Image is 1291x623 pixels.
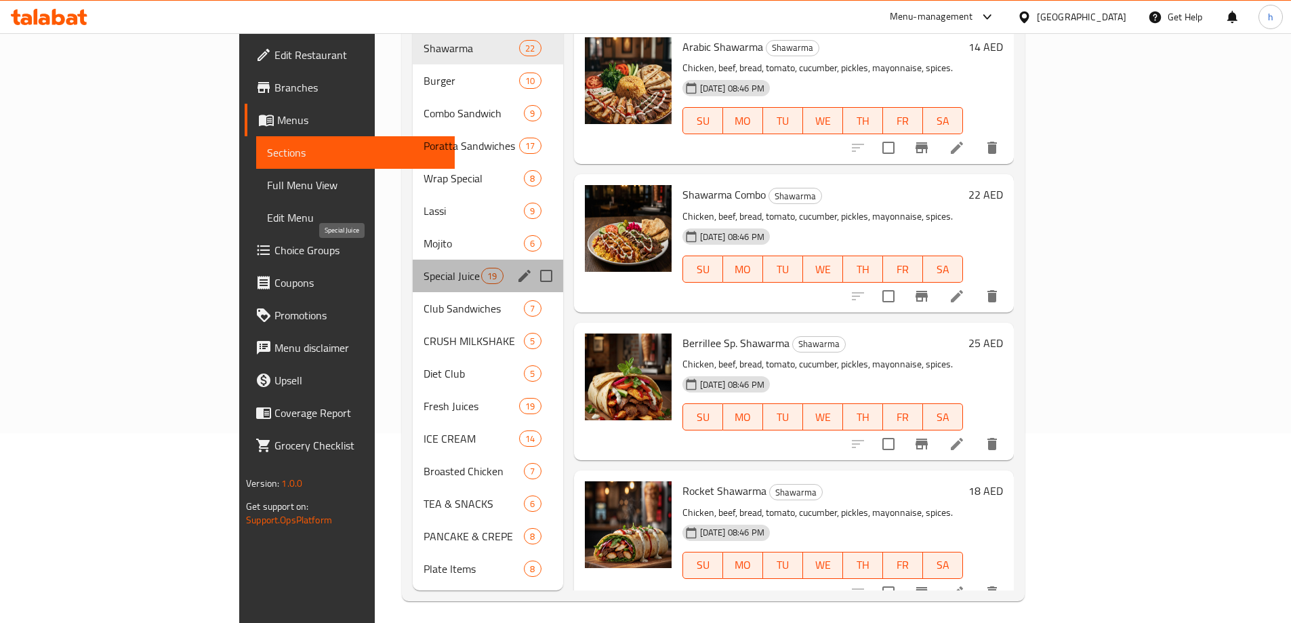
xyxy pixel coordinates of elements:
[843,403,883,430] button: TH
[424,268,481,284] span: Special Juice
[481,268,503,284] div: items
[413,97,563,129] div: Combo Sandwich9
[928,555,958,575] span: SA
[585,334,672,420] img: Berrillee Sp. Shawarma
[424,40,519,56] span: Shawarma
[424,105,525,121] div: Combo Sandwich
[695,230,770,243] span: [DATE] 08:46 PM
[682,107,723,134] button: SU
[848,407,878,427] span: TH
[246,498,308,515] span: Get support on:
[976,280,1008,313] button: delete
[524,333,541,349] div: items
[245,234,455,266] a: Choice Groups
[525,302,540,315] span: 7
[682,208,963,225] p: Chicken, beef, bread, tomato, cucumber, pickles, mayonnaise, spices.
[808,555,838,575] span: WE
[520,140,540,153] span: 17
[424,463,525,479] div: Broasted Chicken
[424,235,525,252] span: Mojito
[874,578,903,607] span: Select to update
[424,365,525,382] div: Diet Club
[763,107,803,134] button: TU
[424,333,525,349] span: CRUSH MILKSHAKE
[274,307,444,323] span: Promotions
[524,463,541,479] div: items
[803,256,843,283] button: WE
[803,552,843,579] button: WE
[424,398,519,414] div: Fresh Juices
[874,134,903,162] span: Select to update
[520,433,540,445] span: 14
[245,104,455,136] a: Menus
[413,422,563,455] div: ICE CREAM14
[682,356,963,373] p: Chicken, beef, bread, tomato, cucumber, pickles, mayonnaise, spices.
[723,256,763,283] button: MO
[803,107,843,134] button: WE
[682,333,790,353] span: Berrillee Sp. Shawarma
[274,47,444,63] span: Edit Restaurant
[246,475,279,492] span: Version:
[514,266,535,286] button: edit
[883,256,923,283] button: FR
[246,511,332,529] a: Support.OpsPlatform
[689,407,718,427] span: SU
[890,9,973,25] div: Menu-management
[274,405,444,421] span: Coverage Report
[424,170,525,186] span: Wrap Special
[723,403,763,430] button: MO
[770,485,822,500] span: Shawarma
[413,227,563,260] div: Mojito6
[267,144,444,161] span: Sections
[267,209,444,226] span: Edit Menu
[808,111,838,131] span: WE
[905,428,938,460] button: Branch-specific-item
[682,403,723,430] button: SU
[682,184,766,205] span: Shawarma Combo
[424,203,525,219] div: Lassi
[424,528,525,544] span: PANCAKE & CREPE
[689,555,718,575] span: SU
[525,563,540,576] span: 8
[949,140,965,156] a: Edit menu item
[769,484,823,500] div: Shawarma
[525,335,540,348] span: 5
[274,79,444,96] span: Branches
[245,71,455,104] a: Branches
[413,357,563,390] div: Diet Club5
[424,300,525,317] span: Club Sandwiches
[585,37,672,124] img: Arabic Shawarma
[424,73,519,89] span: Burger
[883,552,923,579] button: FR
[848,111,878,131] span: TH
[413,552,563,585] div: Plate Items8
[923,256,963,283] button: SA
[928,111,958,131] span: SA
[883,107,923,134] button: FR
[413,64,563,97] div: Burger10
[413,26,563,590] nav: Menu sections
[585,185,672,272] img: Shawarma Combo
[689,111,718,131] span: SU
[949,584,965,601] a: Edit menu item
[968,334,1003,353] h6: 25 AED
[682,552,723,579] button: SU
[245,397,455,429] a: Coverage Report
[682,256,723,283] button: SU
[808,260,838,279] span: WE
[695,526,770,539] span: [DATE] 08:46 PM
[525,237,540,250] span: 6
[274,372,444,388] span: Upsell
[689,260,718,279] span: SU
[848,260,878,279] span: TH
[729,111,758,131] span: MO
[413,162,563,195] div: Wrap Special8
[769,188,822,204] div: Shawarma
[695,82,770,95] span: [DATE] 08:46 PM
[413,32,563,64] div: Shawarma22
